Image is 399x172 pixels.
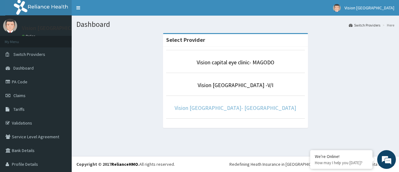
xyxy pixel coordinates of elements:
div: We're Online! [315,154,368,159]
footer: All rights reserved. [72,156,399,172]
div: Minimize live chat window [102,3,117,18]
a: Online [22,34,37,38]
img: d_794563401_company_1708531726252_794563401 [12,31,25,47]
p: Vision [GEOGRAPHIC_DATA] [22,25,89,31]
div: Redefining Heath Insurance in [GEOGRAPHIC_DATA] using Telemedicine and Data Science! [229,161,394,167]
h1: Dashboard [76,20,394,28]
span: Tariffs [13,106,25,112]
textarea: Type your message and hit 'Enter' [3,110,119,131]
a: Vision [GEOGRAPHIC_DATA]- [GEOGRAPHIC_DATA] [175,104,296,111]
span: Vision [GEOGRAPHIC_DATA] [344,5,394,11]
a: Vision [GEOGRAPHIC_DATA] -V/I [198,81,273,89]
a: Switch Providers [349,22,380,28]
div: Chat with us now [32,35,105,43]
span: Switch Providers [13,52,45,57]
span: Dashboard [13,65,34,71]
a: RelianceHMO [111,161,138,167]
strong: Select Provider [166,36,205,43]
span: We're online! [36,48,86,111]
strong: Copyright © 2017 . [76,161,139,167]
img: User Image [3,19,17,33]
p: How may I help you today? [315,160,368,165]
li: Here [381,22,394,28]
span: Claims [13,93,26,98]
a: Vision capital eye clinic- MAGODO [197,59,274,66]
img: User Image [333,4,341,12]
